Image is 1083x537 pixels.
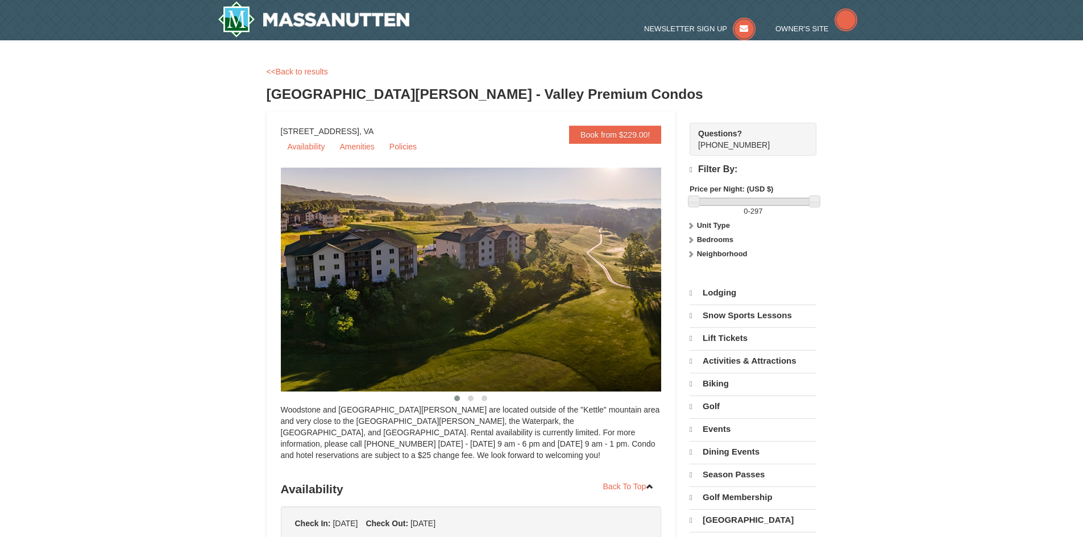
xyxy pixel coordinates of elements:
strong: Check In: [295,519,331,528]
a: Lift Tickets [690,327,816,349]
a: Snow Sports Lessons [690,305,816,326]
a: [GEOGRAPHIC_DATA] [690,509,816,531]
span: [DATE] [410,519,435,528]
img: 19219041-4-ec11c166.jpg [281,168,690,392]
a: Owner's Site [775,24,857,33]
a: Biking [690,373,816,394]
h3: Availability [281,478,662,501]
span: Owner's Site [775,24,829,33]
strong: Neighborhood [697,249,748,258]
a: Massanutten Resort [218,1,410,38]
a: Season Passes [690,464,816,485]
strong: Unit Type [697,221,730,230]
a: Golf Membership [690,486,816,508]
a: Events [690,418,816,440]
img: Massanutten Resort Logo [218,1,410,38]
a: Amenities [333,138,381,155]
strong: Bedrooms [697,235,733,244]
label: - [690,206,816,217]
h3: [GEOGRAPHIC_DATA][PERSON_NAME] - Valley Premium Condos [267,83,817,106]
span: 297 [750,207,763,215]
a: Policies [383,138,424,155]
span: Newsletter Sign Up [644,24,727,33]
a: Golf [690,396,816,417]
div: Woodstone and [GEOGRAPHIC_DATA][PERSON_NAME] are located outside of the "Kettle" mountain area an... [281,404,662,472]
strong: Check Out: [366,519,408,528]
a: Availability [281,138,332,155]
span: [PHONE_NUMBER] [698,128,796,149]
a: Book from $229.00! [569,126,661,144]
span: 0 [744,207,748,215]
a: Newsletter Sign Up [644,24,756,33]
a: Activities & Attractions [690,350,816,372]
a: <<Back to results [267,67,328,76]
strong: Price per Night: (USD $) [690,185,773,193]
a: Lodging [690,282,816,303]
a: Dining Events [690,441,816,463]
h4: Filter By: [690,164,816,175]
span: [DATE] [333,519,358,528]
strong: Questions? [698,129,742,138]
a: Back To Top [596,478,662,495]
